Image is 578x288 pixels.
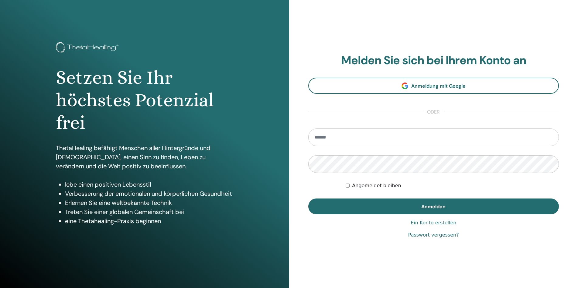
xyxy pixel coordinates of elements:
h1: Setzen Sie Ihr höchstes Potenzial frei [56,66,233,134]
span: Anmelden [421,203,446,210]
h2: Melden Sie sich bei Ihrem Konto an [308,54,559,68]
div: Keep me authenticated indefinitely or until I manually logout [346,182,559,189]
p: ThetaHealing befähigt Menschen aller Hintergründe und [DEMOGRAPHIC_DATA], einen Sinn zu finden, L... [56,143,233,171]
span: Anmeldung mit Google [411,83,466,89]
li: Erlernen Sie eine weltbekannte Technik [65,198,233,207]
button: Anmelden [308,198,559,214]
span: oder [424,108,443,116]
a: Anmeldung mit Google [308,78,559,94]
li: Treten Sie einer globalen Gemeinschaft bei [65,207,233,216]
li: lebe einen positiven Lebensstil [65,180,233,189]
label: Angemeldet bleiben [352,182,401,189]
a: Passwort vergessen? [408,231,459,239]
li: Verbesserung der emotionalen und körperlichen Gesundheit [65,189,233,198]
li: eine Thetahealing-Praxis beginnen [65,216,233,226]
a: Ein Konto erstellen [411,219,456,227]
